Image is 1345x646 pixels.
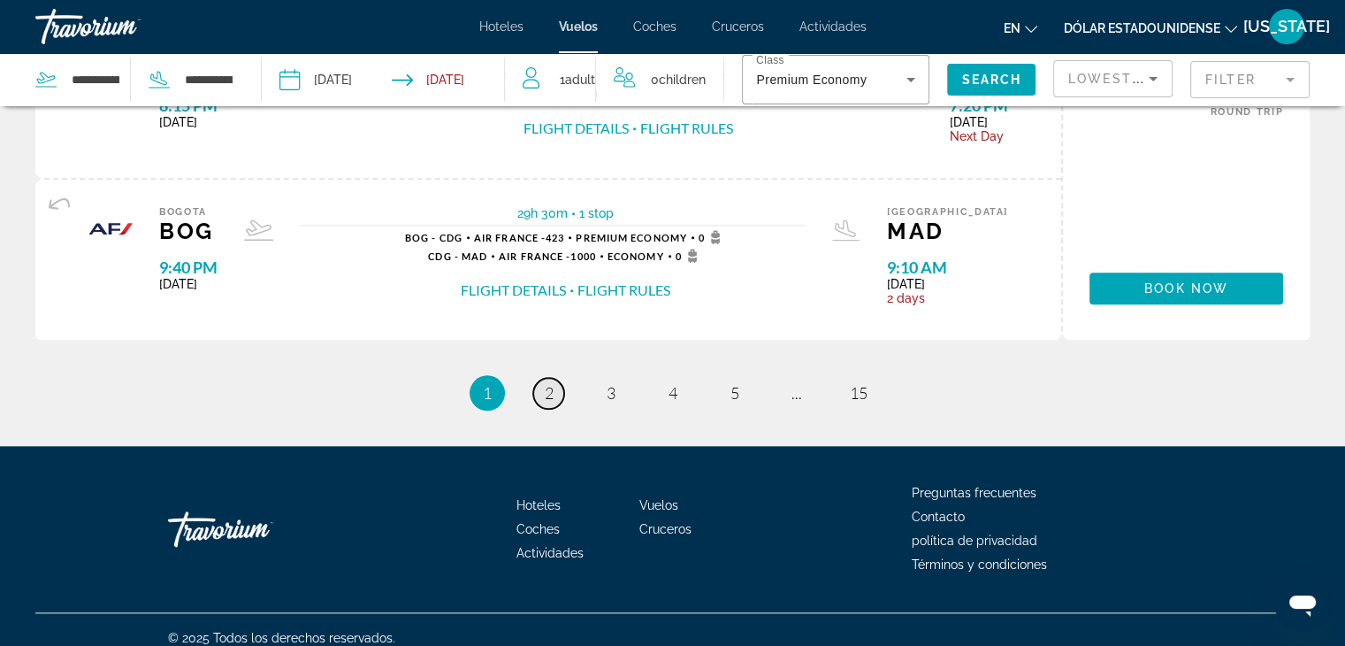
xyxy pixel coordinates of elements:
a: Hoteles [516,498,561,512]
span: Adult [565,73,595,87]
span: Book now [1144,281,1228,296]
mat-label: Class [756,55,784,66]
button: Flight Details [461,281,566,300]
span: Premium Economy [756,73,867,87]
span: Children [659,73,706,87]
font: [US_STATE] [1243,17,1330,35]
span: [GEOGRAPHIC_DATA] [887,206,1008,218]
a: política de privacidad [912,534,1037,548]
button: Search [947,64,1035,96]
button: Cambiar moneda [1064,15,1237,41]
iframe: Botón para iniciar la ventana de mensajería [1274,575,1331,632]
a: Contacto [912,510,965,524]
span: 0 [676,249,703,263]
span: 1 [560,67,595,92]
span: ... [791,383,802,403]
span: 1 stop [579,206,614,220]
span: 1000 [499,250,596,262]
span: Premium Economy [576,232,687,243]
a: Preguntas frecuentes [912,486,1036,500]
span: 0 [651,67,706,92]
button: Filter [1190,60,1310,99]
span: 3 [607,383,615,403]
span: 423 [474,232,565,243]
a: Vuelos [639,498,678,512]
button: Flight Details [523,119,629,138]
span: 2 days [887,291,1008,305]
a: Cruceros [712,19,764,34]
a: Hoteles [479,19,523,34]
span: Air France - [499,250,570,262]
button: Return date: Oct 31, 2025 [392,53,464,106]
button: Travelers: 1 adult, 0 children [505,53,723,106]
span: Search [961,73,1021,87]
span: ROUND TRIP [1211,106,1284,118]
a: Actividades [799,19,867,34]
a: Actividades [516,546,584,560]
mat-select: Sort by [1068,68,1158,89]
span: Bogota [159,206,218,218]
span: BOG [159,218,218,244]
span: Air France - [474,232,546,243]
span: [DATE] [950,115,1008,129]
font: Dólar estadounidense [1064,21,1220,35]
a: Vuelos [559,19,598,34]
button: Depart date: Oct 1, 2025 [279,53,352,106]
span: [DATE] [159,115,280,129]
span: Next Day [950,129,1008,143]
span: 2 [545,383,554,403]
span: 15 [850,383,867,403]
span: 0 [699,230,726,244]
font: en [1004,21,1020,35]
span: 9:10 AM [887,258,1008,277]
span: Lowest Price [1068,72,1181,86]
a: Términos y condiciones [912,558,1047,572]
span: MAD [887,218,1008,244]
span: 4 [669,383,677,403]
button: Menú de usuario [1264,8,1310,45]
span: 9:40 PM [159,258,218,277]
span: [DATE] [887,277,1008,291]
button: Flight Rules [640,119,733,138]
span: 1 [483,383,492,403]
a: Coches [633,19,676,34]
span: CDG - MAD [428,250,487,262]
button: Book now [1089,273,1283,304]
button: Flight Rules [577,281,670,300]
a: Travorium [168,503,345,556]
a: Cruceros [639,522,692,536]
span: [DATE] [159,277,218,291]
font: © 2025 Todos los derechos reservados. [168,631,395,645]
a: Travorium [35,4,212,50]
nav: Pagination [35,375,1310,411]
span: 29h 30m [517,206,568,220]
span: Economy [608,250,664,262]
a: Coches [516,522,560,536]
span: BOG - CDG [405,232,462,243]
span: 5 [730,383,739,403]
button: Cambiar idioma [1004,15,1037,41]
